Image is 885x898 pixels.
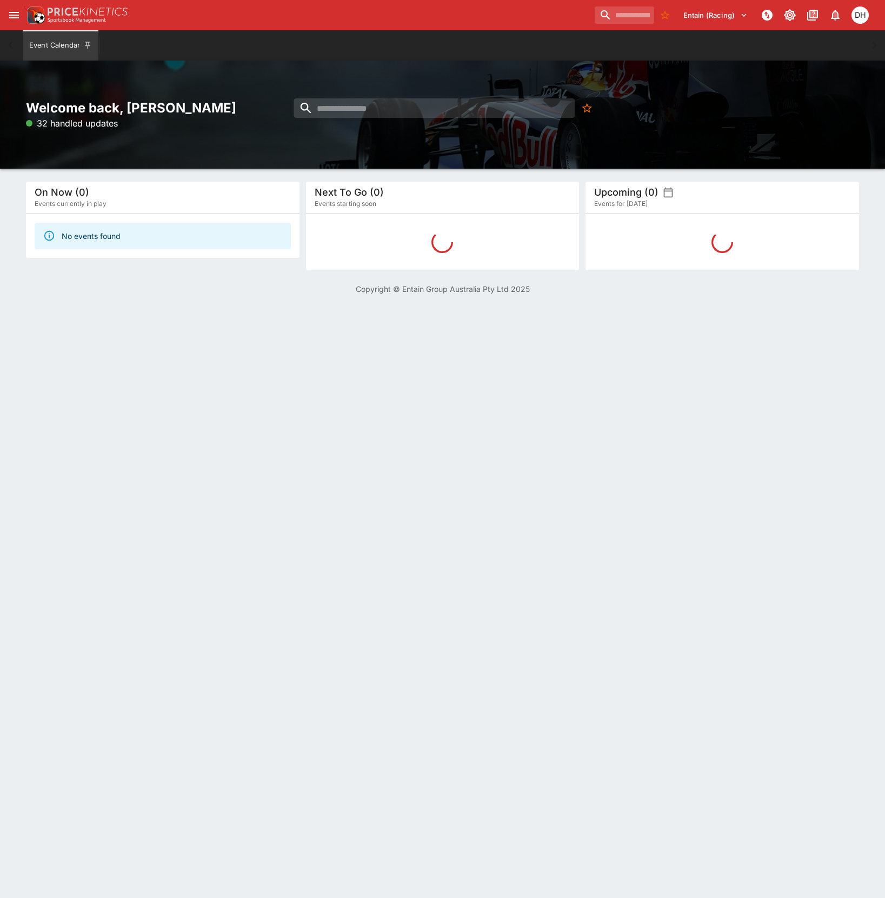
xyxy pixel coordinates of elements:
[62,226,121,246] div: No events found
[594,186,658,198] h5: Upcoming (0)
[35,186,89,198] h5: On Now (0)
[577,98,596,118] button: No Bookmarks
[23,30,98,61] button: Event Calendar
[315,186,384,198] h5: Next To Go (0)
[851,6,869,24] div: Daniel Hooper
[315,198,376,209] span: Events starting soon
[4,5,24,25] button: open drawer
[663,187,674,198] button: settings
[803,5,822,25] button: Documentation
[677,6,754,24] button: Select Tenant
[26,117,118,130] p: 32 handled updates
[780,5,800,25] button: Toggle light/dark mode
[826,5,845,25] button: Notifications
[757,5,777,25] button: NOT Connected to PK
[656,6,674,24] button: No Bookmarks
[595,6,654,24] input: search
[48,8,128,16] img: PriceKinetics
[48,18,106,23] img: Sportsbook Management
[26,99,300,116] h2: Welcome back, [PERSON_NAME]
[594,198,648,209] span: Events for [DATE]
[24,4,45,26] img: PriceKinetics Logo
[294,98,574,118] input: search
[848,3,872,27] button: Daniel Hooper
[35,198,107,209] span: Events currently in play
